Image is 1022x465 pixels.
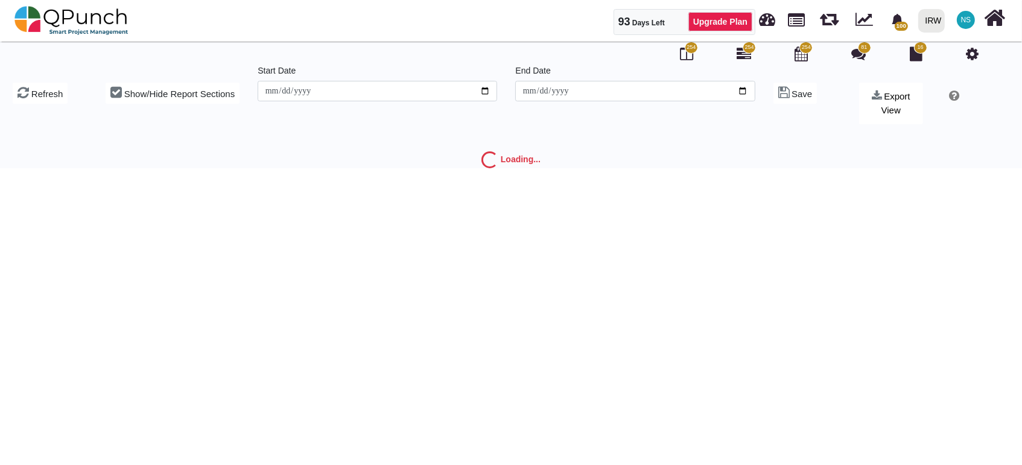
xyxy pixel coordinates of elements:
[802,43,811,52] span: 254
[14,2,129,39] img: qpunch-sp.fa6292f.png
[632,19,665,27] span: Days Left
[515,65,755,81] legend: End Date
[925,10,942,31] div: IRW
[31,89,63,99] span: Refresh
[895,22,907,31] span: 100
[849,1,884,40] div: Dynamic Report
[106,83,240,104] button: Show/Hide Report Sections
[985,7,1006,30] i: Home
[881,91,910,115] span: Export View
[789,8,805,27] span: Projects
[501,154,541,164] strong: Loading...
[913,1,950,40] a: IRW
[910,46,922,61] i: Document Library
[737,46,751,61] i: Gantt
[618,16,630,28] span: 93
[773,83,817,104] button: Save
[258,65,497,81] legend: Start Date
[961,16,971,24] span: NS
[918,43,924,52] span: 16
[792,89,812,99] span: Save
[760,7,776,25] span: Dashboard
[957,11,975,29] span: Nadeem Sheikh
[945,92,960,102] a: Help
[745,43,754,52] span: 254
[680,46,693,61] i: Board
[737,51,751,61] a: 254
[13,83,68,104] button: Refresh
[891,14,904,27] svg: bell fill
[950,1,982,39] a: NS
[124,89,235,99] span: Show/Hide Report Sections
[859,83,922,124] button: Export View
[820,6,839,26] span: Releases
[687,43,696,52] span: 254
[795,46,808,61] i: Calendar
[688,12,752,31] a: Upgrade Plan
[862,43,868,52] span: 81
[852,46,866,61] i: Punch Discussion
[887,9,908,31] div: Notification
[884,1,913,39] a: bell fill100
